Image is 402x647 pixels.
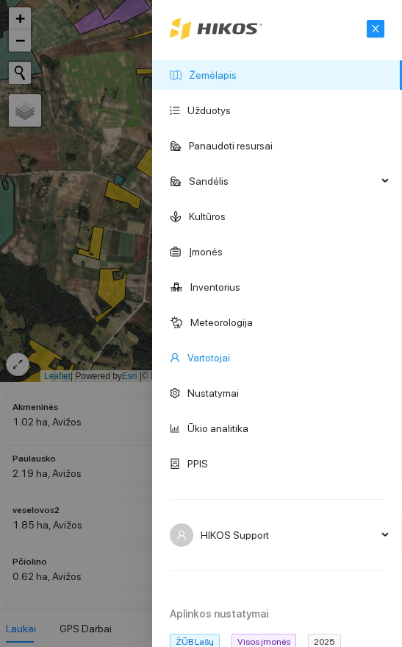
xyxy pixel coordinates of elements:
[187,423,248,434] a: Ūkio analitika
[367,20,384,38] button: close
[189,69,237,81] a: Žemėlapis
[190,281,240,293] a: Inventorius
[187,105,231,116] a: Užduotys
[367,24,384,34] span: close
[190,317,253,328] a: Meteorologija
[176,530,187,540] span: user
[189,246,223,258] a: Įmonės
[170,608,268,620] strong: Aplinkos nustatymai
[189,140,273,152] a: Panaudoti resursai
[201,520,377,550] span: HIKOS Support
[187,387,239,399] a: Nustatymai
[187,352,230,364] a: Vartotojai
[189,211,226,222] a: Kultūros
[187,458,208,470] a: PPIS
[189,166,377,196] span: Sandėlis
